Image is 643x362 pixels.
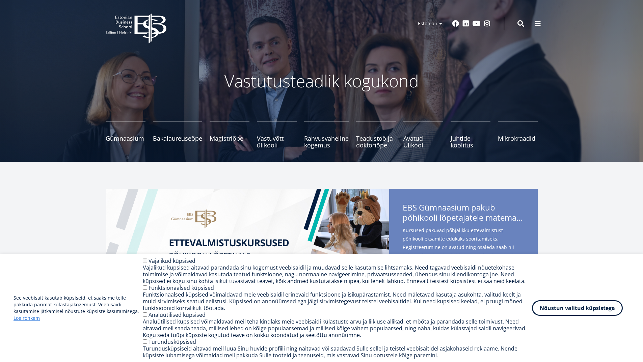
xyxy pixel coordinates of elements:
[143,318,532,338] div: Analüütilised küpsised võimaldavad meil teha kindlaks meie veebisaidi külastuste arvu ja liikluse...
[498,135,538,142] span: Mikrokraadid
[451,121,490,148] a: Juhtide koolitus
[484,20,490,27] a: Instagram
[452,20,459,27] a: Facebook
[149,338,196,345] label: Turundusküpsised
[143,345,532,359] div: Turundusküpsiseid aitavad meil luua Sinu huvide profiili ning näitavad või saadavad Sulle sellel ...
[356,121,396,148] a: Teadustöö ja doktoriõpe
[149,257,195,264] label: Vajalikud küpsised
[403,226,524,279] span: Kursused pakuvad põhjalikku ettevalmistust põhikooli eksamite edukaks sooritamiseks. Registreerum...
[257,121,297,148] a: Vastuvõtt ülikooli
[403,213,524,223] span: põhikooli lõpetajatele matemaatika- ja eesti keele kursuseid
[106,121,145,148] a: Gümnaasium
[14,315,40,322] a: Loe rohkem
[356,135,396,148] span: Teadustöö ja doktoriõpe
[304,135,349,148] span: Rahvusvaheline kogemus
[153,135,202,142] span: Bakalaureuseõpe
[304,121,349,148] a: Rahvusvaheline kogemus
[473,20,480,27] a: Youtube
[106,135,145,142] span: Gümnaasium
[143,264,532,284] div: Vajalikud küpsised aitavad parandada sinu kogemust veebisaidil ja muudavad selle kasutamise lihts...
[14,295,143,322] p: See veebisait kasutab küpsiseid, et saaksime teile pakkuda parimat külastajakogemust. Veebisaidi ...
[149,284,214,291] label: Funktsionaalsed küpsised
[403,121,443,148] a: Avatud Ülikool
[532,300,623,316] button: Nõustun valitud küpsistega
[106,189,389,317] img: EBS Gümnaasiumi ettevalmistuskursused
[153,121,202,148] a: Bakalaureuseõpe
[210,121,249,148] a: Magistriõpe
[462,20,469,27] a: Linkedin
[143,291,532,311] div: Funktsionaalsed küpsised võimaldavad meie veebisaidil erinevaid funktsioone ja isikupärastamist. ...
[403,135,443,148] span: Avatud Ülikool
[498,121,538,148] a: Mikrokraadid
[149,311,206,318] label: Analüütilised küpsised
[451,135,490,148] span: Juhtide koolitus
[257,135,297,148] span: Vastuvõtt ülikooli
[210,135,249,142] span: Magistriõpe
[143,71,501,91] p: Vastutusteadlik kogukond
[403,202,524,225] span: EBS Gümnaasium pakub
